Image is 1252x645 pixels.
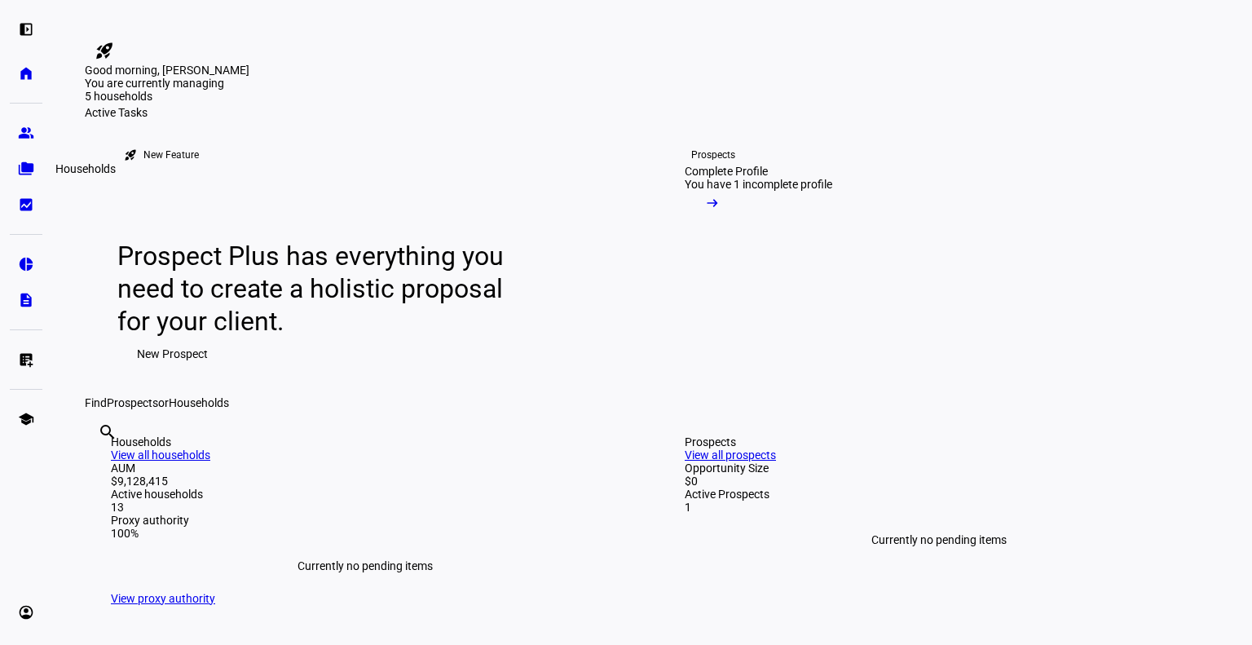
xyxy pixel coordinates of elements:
[10,57,42,90] a: home
[85,90,248,106] div: 5 households
[111,475,619,488] div: $9,128,415
[691,148,735,161] div: Prospects
[98,422,117,442] mat-icon: search
[18,161,34,177] eth-mat-symbol: folder_copy
[659,119,929,396] a: ProspectsComplete ProfileYou have 1 incomplete profile
[10,248,42,281] a: pie_chart
[111,514,619,527] div: Proxy authority
[685,501,1193,514] div: 1
[169,396,229,409] span: Households
[85,64,1219,77] div: Good morning, [PERSON_NAME]
[124,148,137,161] mat-icon: rocket_launch
[111,462,619,475] div: AUM
[685,165,768,178] div: Complete Profile
[111,527,619,540] div: 100%
[685,488,1193,501] div: Active Prospects
[117,338,227,370] button: New Prospect
[18,21,34,38] eth-mat-symbol: left_panel_open
[143,148,199,161] div: New Feature
[685,514,1193,566] div: Currently no pending items
[85,106,1219,119] div: Active Tasks
[685,475,1193,488] div: $0
[49,159,122,179] div: Households
[111,488,619,501] div: Active households
[111,448,210,462] a: View all households
[95,41,114,60] mat-icon: rocket_launch
[111,592,215,605] a: View proxy authority
[111,435,619,448] div: Households
[685,462,1193,475] div: Opportunity Size
[685,178,832,191] div: You have 1 incomplete profile
[18,292,34,308] eth-mat-symbol: description
[10,188,42,221] a: bid_landscape
[85,77,224,90] span: You are currently managing
[18,197,34,213] eth-mat-symbol: bid_landscape
[10,117,42,149] a: group
[18,125,34,141] eth-mat-symbol: group
[111,501,619,514] div: 13
[98,444,101,464] input: Enter name of prospect or household
[18,65,34,82] eth-mat-symbol: home
[18,256,34,272] eth-mat-symbol: pie_chart
[117,240,519,338] div: Prospect Plus has everything you need to create a holistic proposal for your client.
[685,435,1193,448] div: Prospects
[18,604,34,621] eth-mat-symbol: account_circle
[111,540,619,592] div: Currently no pending items
[10,152,42,185] a: folder_copy
[704,195,721,211] mat-icon: arrow_right_alt
[85,396,1219,409] div: Find or
[18,411,34,427] eth-mat-symbol: school
[18,351,34,368] eth-mat-symbol: list_alt_add
[107,396,158,409] span: Prospects
[685,448,776,462] a: View all prospects
[137,338,208,370] span: New Prospect
[10,284,42,316] a: description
